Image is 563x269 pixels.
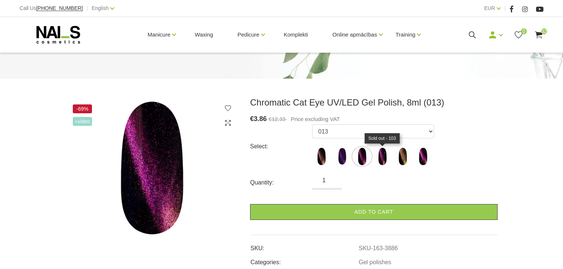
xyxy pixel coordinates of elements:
[36,6,83,11] a: [PHONE_NUMBER]
[92,4,109,13] a: English
[393,147,412,166] img: ...
[332,147,351,166] label: Nav atlikumā
[250,115,254,123] span: €
[250,177,312,189] div: Quantity:
[312,147,331,166] label: Nav atlikumā
[254,115,267,123] span: 3.86
[250,141,312,152] div: Select:
[332,20,377,49] a: Online apmācības
[541,28,547,34] span: 32
[312,147,331,166] img: ...
[250,97,498,108] h3: Chromatic Cat Eye UV/LED Gel Polish, 8ml (013)
[148,20,171,49] a: Manicure
[353,147,371,166] img: ...
[278,17,314,52] a: Komplekti
[86,4,88,13] span: |
[414,147,432,166] img: ...
[504,4,506,13] span: |
[250,114,498,124] div: Price excluding VAT
[332,147,351,166] img: ...
[20,4,83,13] div: Call Us
[521,28,527,34] span: 0
[73,104,92,113] span: -69%
[65,97,239,239] img: Chromatic Cat Eye UV/LED Gel Polish, 8ml
[373,147,392,166] label: Nav atlikumā
[189,17,219,52] a: Waxing
[269,116,286,122] s: €12.33
[484,4,495,13] a: EUR
[36,5,83,11] span: [PHONE_NUMBER]
[514,30,523,39] a: 0
[250,204,498,220] a: Add to cart
[396,20,416,49] a: Training
[238,20,259,49] a: Pedicure
[250,239,358,253] td: SKU:
[250,253,358,267] td: Categories:
[359,259,391,266] a: Gel polishes
[534,30,543,39] a: 32
[393,147,412,166] label: Nav atlikumā
[73,117,92,126] span: +Video
[373,147,392,166] img: ...
[359,245,398,252] a: SKU-163-3886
